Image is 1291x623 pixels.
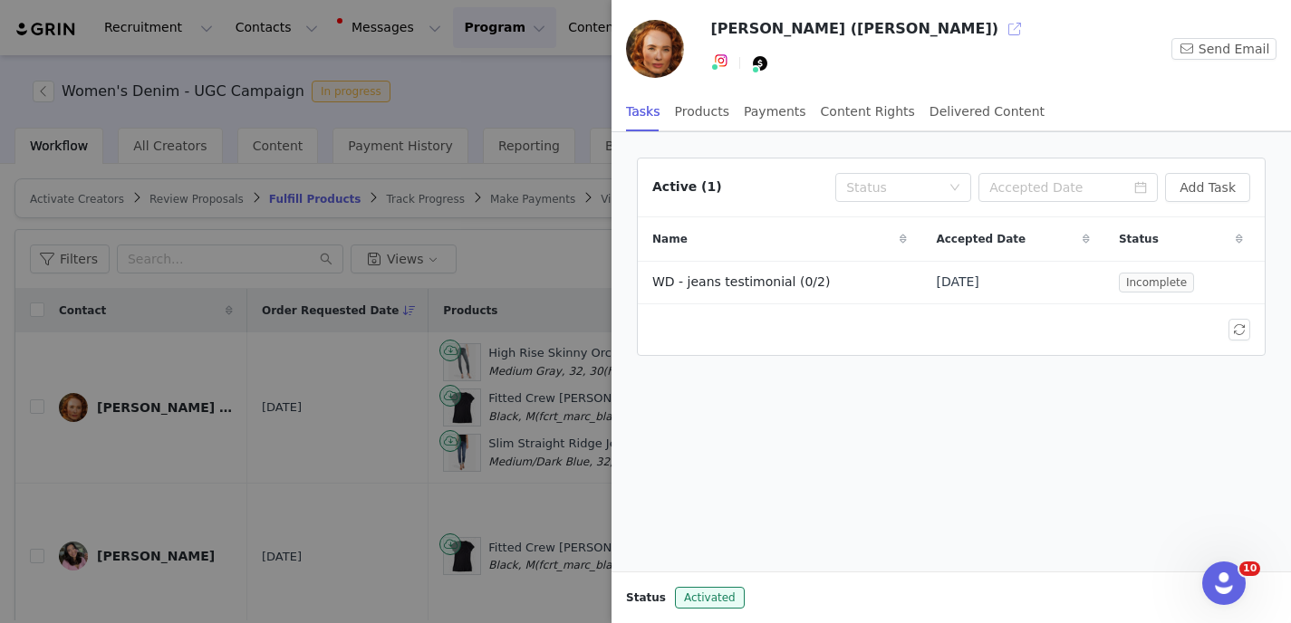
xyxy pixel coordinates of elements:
i: icon: calendar [1134,181,1147,194]
img: ad38aa21-0e3d-44ba-a8b6-6facd56a8021--s.jpg [626,20,684,78]
button: Add Task [1165,173,1250,202]
span: WD - jeans testimonial (0/2) [652,274,830,289]
div: Tasks [626,91,660,132]
span: Name [652,231,688,247]
div: Delivered Content [930,91,1045,132]
span: [DATE] [936,273,978,292]
button: Send Email [1171,38,1277,60]
h3: [PERSON_NAME] ([PERSON_NAME]) [710,18,998,40]
span: Status [626,589,666,606]
div: Status [846,178,940,196]
span: Activated [675,587,745,609]
span: Status [1119,231,1159,247]
span: 10 [1239,561,1260,576]
iframe: Intercom live chat [1202,561,1246,605]
div: Content Rights [821,91,915,132]
div: Products [675,91,729,132]
i: icon: down [949,182,960,195]
div: Payments [744,91,806,132]
article: Active [637,158,1266,356]
span: Incomplete [1119,273,1194,292]
div: Active (1) [652,177,722,196]
input: Accepted Date [978,173,1158,202]
span: Accepted Date [936,231,1026,247]
img: instagram.svg [714,53,728,68]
